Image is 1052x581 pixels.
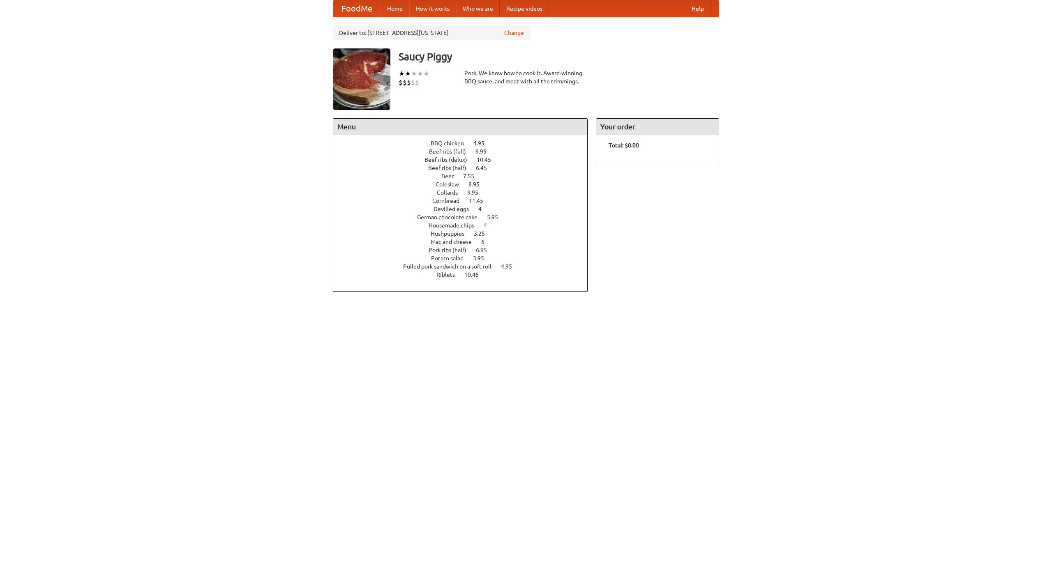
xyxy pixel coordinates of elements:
span: 6 [481,239,493,245]
span: Collards [437,189,466,196]
a: Potato salad 3.95 [431,255,499,262]
a: Riblets 10.45 [436,271,494,278]
span: Cornbread [432,197,468,204]
span: 4 [484,222,495,229]
a: Collards 9.95 [437,189,494,196]
li: ★ [399,69,405,78]
h3: Saucy Piggy [399,48,719,65]
li: ★ [417,69,423,78]
a: Beef ribs (full) 9.95 [429,148,502,155]
span: 7.55 [463,173,482,179]
span: 9.95 [475,148,495,155]
a: Beef ribs (delux) 10.45 [424,156,506,163]
a: German chocolate cake 5.95 [417,214,513,220]
span: Coleslaw [436,181,467,188]
span: Potato salad [431,255,472,262]
span: German chocolate cake [417,214,486,220]
a: Recipe videos [500,0,549,17]
span: Beef ribs (delux) [424,156,475,163]
a: Devilled eggs 4 [434,206,497,212]
span: 6.45 [476,165,495,171]
li: $ [407,78,411,87]
span: 3.95 [473,255,492,262]
a: Mac and cheese 6 [431,239,500,245]
span: 4.95 [473,140,493,147]
span: 6.95 [476,247,495,253]
span: Devilled eggs [434,206,477,212]
span: 4 [478,206,490,212]
span: Housemade chips [429,222,482,229]
span: 9.95 [467,189,487,196]
a: Home [381,0,409,17]
a: Who we are [456,0,500,17]
li: $ [411,78,415,87]
span: Pork ribs (half) [429,247,475,253]
h4: Your order [596,119,719,135]
a: Coleslaw 8.95 [436,181,495,188]
li: ★ [405,69,411,78]
a: Hushpuppies 3.25 [431,230,500,237]
div: Deliver to: [STREET_ADDRESS][US_STATE] [333,25,530,40]
span: Beef ribs (half) [428,165,475,171]
a: Beef ribs (half) 6.45 [428,165,502,171]
a: FoodMe [333,0,381,17]
a: BBQ chicken 4.95 [431,140,500,147]
span: Pulled pork sandwich on a soft roll [403,263,500,270]
span: Hushpuppies [431,230,473,237]
a: Pork ribs (half) 6.95 [429,247,502,253]
a: Help [685,0,711,17]
h4: Menu [333,119,587,135]
a: Housemade chips 4 [429,222,502,229]
li: ★ [411,69,417,78]
a: Change [504,29,524,37]
span: 3.25 [474,230,493,237]
a: Beer 7.55 [441,173,489,179]
span: BBQ chicken [431,140,472,147]
span: 10.45 [477,156,499,163]
span: 4.95 [501,263,520,270]
span: 11.45 [469,197,491,204]
a: How it works [409,0,456,17]
span: Mac and cheese [431,239,480,245]
span: Beer [441,173,462,179]
span: Riblets [436,271,463,278]
span: Beef ribs (full) [429,148,474,155]
b: Total: $0.00 [609,142,639,149]
img: angular.jpg [333,48,390,110]
a: Pulled pork sandwich on a soft roll 4.95 [403,263,527,270]
li: $ [399,78,403,87]
span: 8.95 [468,181,488,188]
li: ★ [423,69,429,78]
a: Cornbread 11.45 [432,197,498,204]
li: $ [403,78,407,87]
span: 5.95 [487,214,506,220]
li: $ [415,78,419,87]
span: 10.45 [464,271,487,278]
div: Pork. We know how to cook it. Award-winning BBQ sauce, and meat with all the trimmings. [464,69,588,85]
